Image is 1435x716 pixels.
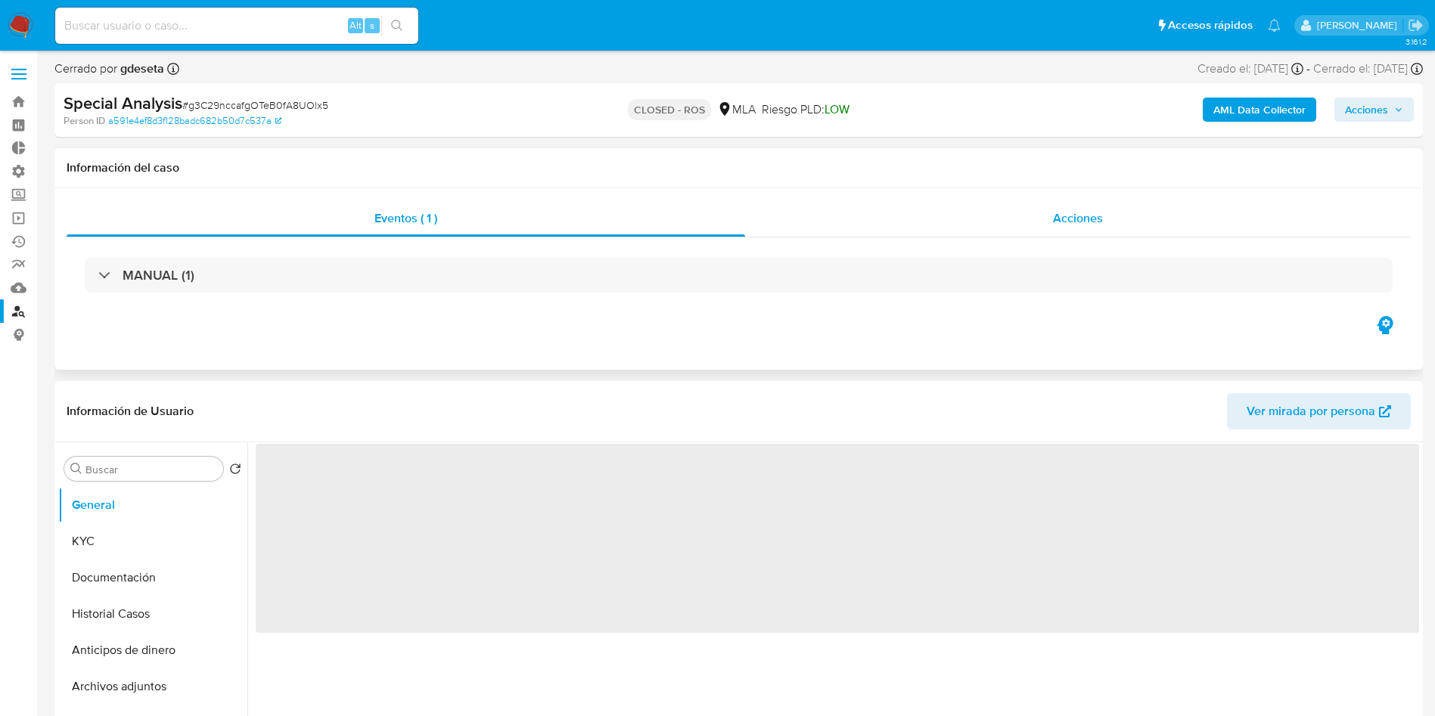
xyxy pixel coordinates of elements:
[381,15,412,36] button: search-icon
[85,463,217,476] input: Buscar
[58,632,247,668] button: Anticipos de dinero
[117,60,164,77] b: gdeseta
[374,209,437,227] span: Eventos ( 1 )
[58,523,247,559] button: KYC
[85,258,1393,293] div: MANUAL (1)
[628,99,711,120] p: CLOSED - ROS
[58,487,247,523] button: General
[1227,393,1411,429] button: Ver mirada por persona
[370,18,374,33] span: s
[1317,18,1402,33] p: gustavo.deseta@mercadolibre.com
[67,404,194,419] h1: Información de Usuario
[1313,60,1423,77] div: Cerrado el: [DATE]
[1168,17,1253,33] span: Accesos rápidos
[108,114,281,128] a: a591e4ef8d3f128badc682b50d7c537a
[58,596,247,632] button: Historial Casos
[1213,98,1306,122] b: AML Data Collector
[54,60,164,77] span: Cerrado por
[349,18,362,33] span: Alt
[1408,17,1424,33] a: Salir
[123,267,194,284] h3: MANUAL (1)
[1053,209,1103,227] span: Acciones
[1306,60,1310,77] span: -
[256,444,1419,633] span: ‌
[64,114,105,128] b: Person ID
[67,160,1411,175] h1: Información del caso
[1345,98,1388,122] span: Acciones
[762,101,850,118] span: Riesgo PLD:
[229,463,241,479] button: Volver al orden por defecto
[1334,98,1414,122] button: Acciones
[58,559,247,596] button: Documentación
[58,668,247,705] button: Archivos adjuntos
[1197,60,1303,77] div: Creado el: [DATE]
[55,16,418,36] input: Buscar usuario o caso...
[1268,19,1281,32] a: Notificaciones
[1247,393,1375,429] span: Ver mirada por persona
[717,101,756,118] div: MLA
[182,98,328,113] span: # g3C29nccafgOTeB0fA8UOlx5
[70,463,82,475] button: Buscar
[1203,98,1316,122] button: AML Data Collector
[64,91,182,115] b: Special Analysis
[825,101,850,118] span: LOW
